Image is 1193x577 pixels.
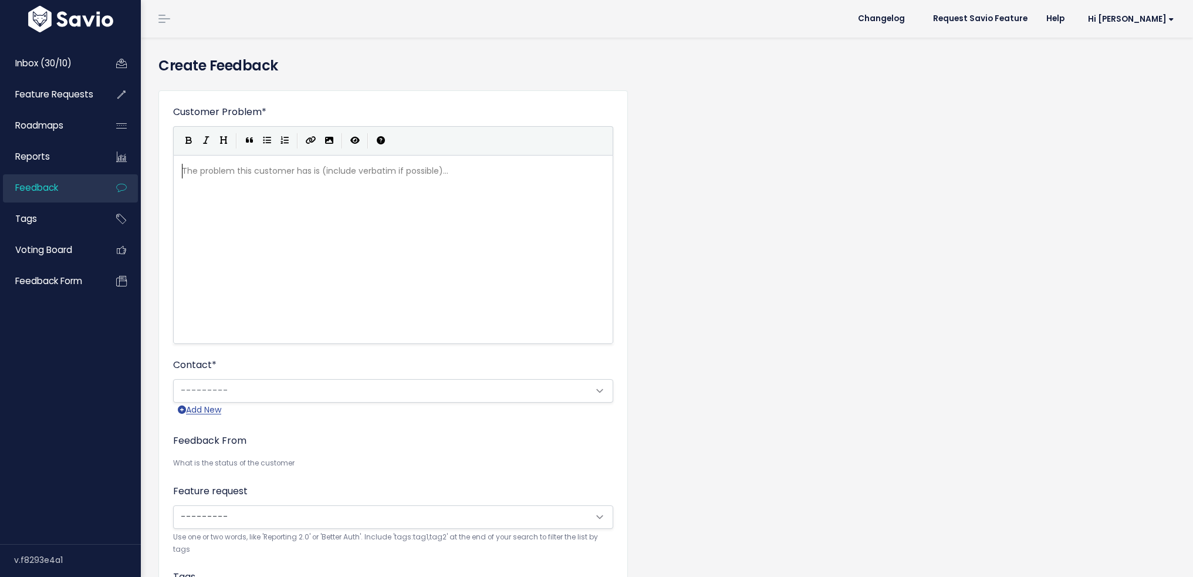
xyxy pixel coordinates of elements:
[173,358,217,372] label: Contact
[858,15,905,23] span: Changelog
[3,112,97,139] a: Roadmaps
[1037,10,1074,28] a: Help
[15,119,63,131] span: Roadmaps
[3,237,97,264] a: Voting Board
[302,132,320,150] button: Create Link
[215,132,232,150] button: Heading
[3,81,97,108] a: Feature Requests
[14,545,141,575] div: v.f8293e4a1
[1088,15,1174,23] span: Hi [PERSON_NAME]
[173,434,246,448] label: Feedback From
[173,105,266,119] label: Customer Problem
[346,132,364,150] button: Toggle Preview
[236,133,237,148] i: |
[276,132,293,150] button: Numbered List
[15,244,72,256] span: Voting Board
[178,403,221,417] a: Add New
[197,132,215,150] button: Italic
[3,143,97,170] a: Reports
[173,531,613,556] small: Use one or two words, like 'Reporting 2.0' or 'Better Auth'. Include 'tags:tag1,tag2' at the end ...
[158,55,1175,76] h4: Create Feedback
[342,133,343,148] i: |
[25,6,116,32] img: logo-white.9d6f32f41409.svg
[15,88,93,100] span: Feature Requests
[15,275,82,287] span: Feedback form
[241,132,258,150] button: Quote
[173,457,613,470] small: What is the status of the customer
[180,132,197,150] button: Bold
[3,205,97,232] a: Tags
[173,484,248,498] label: Feature request
[15,181,58,194] span: Feedback
[297,133,298,148] i: |
[320,132,338,150] button: Import an image
[3,50,97,77] a: Inbox (30/10)
[3,174,97,201] a: Feedback
[367,133,369,148] i: |
[924,10,1037,28] a: Request Savio Feature
[15,150,50,163] span: Reports
[372,132,390,150] button: Markdown Guide
[258,132,276,150] button: Generic List
[15,212,37,225] span: Tags
[15,57,72,69] span: Inbox (30/10)
[3,268,97,295] a: Feedback form
[1074,10,1184,28] a: Hi [PERSON_NAME]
